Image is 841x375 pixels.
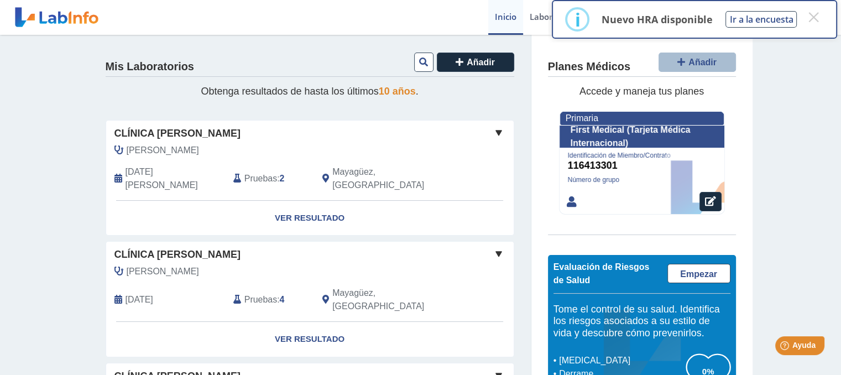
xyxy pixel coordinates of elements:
font: : [277,174,279,183]
button: Añadir [659,53,736,72]
font: 10 años [379,86,416,97]
font: 2 [280,174,285,183]
font: Ver resultado [275,334,344,343]
font: : [277,295,279,304]
font: × [807,3,821,31]
font: Añadir [467,58,495,67]
font: [PERSON_NAME] [127,267,199,276]
font: Nuevo HRA disponible [601,13,712,26]
font: Inicio [495,11,516,22]
span: Mayagüez, PR [332,287,455,313]
a: Empezar [667,264,730,283]
font: . [416,86,419,97]
font: Empezar [680,269,717,279]
font: [PERSON_NAME] [127,145,199,155]
span: Bartolomei Rodríguez, Luz [127,265,199,278]
font: Obtenga resultados de hasta los últimos [201,86,378,97]
font: [MEDICAL_DATA] [559,356,630,365]
font: Ir a la encuesta [729,13,793,25]
font: Añadir [688,58,717,67]
iframe: Lanzador de widgets de ayuda [743,332,829,363]
span: 19-02-2025 [126,293,153,306]
a: Ver resultado [106,201,514,236]
span: 06-06-2025 [126,165,225,192]
font: Primaria [566,113,598,123]
font: Clínica [PERSON_NAME] [114,128,241,139]
button: Añadir [437,53,514,72]
font: Mis Laboratorios [106,60,194,72]
font: [DATE] [126,295,153,304]
font: Clínica [PERSON_NAME] [114,249,241,260]
a: Ver resultado [106,322,514,357]
font: Accede y maneja tus planes [579,86,704,97]
button: Ir a la encuesta [725,11,797,28]
font: Pruebas [244,174,277,183]
font: Ver resultado [275,213,344,222]
font: Planes Médicos [548,60,630,72]
span: Bartolomei Rodríguez, Luz [127,144,199,157]
font: Laboratorios [530,11,580,22]
font: Pruebas [244,295,277,304]
button: Cerrar este diálogo [803,7,823,27]
font: Mayagüez, [GEOGRAPHIC_DATA] [332,288,424,311]
font: 4 [280,295,285,304]
font: [DATE][PERSON_NAME] [126,167,198,190]
font: i [574,7,580,32]
span: Mayagüez, PR [332,165,455,192]
font: Evaluación de Riesgos de Salud [553,262,650,285]
font: Tome el control de su salud. Identifica los riesgos asociados a su estilo de vida y descubre cómo... [553,304,720,338]
font: Mayagüez, [GEOGRAPHIC_DATA] [332,167,424,190]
